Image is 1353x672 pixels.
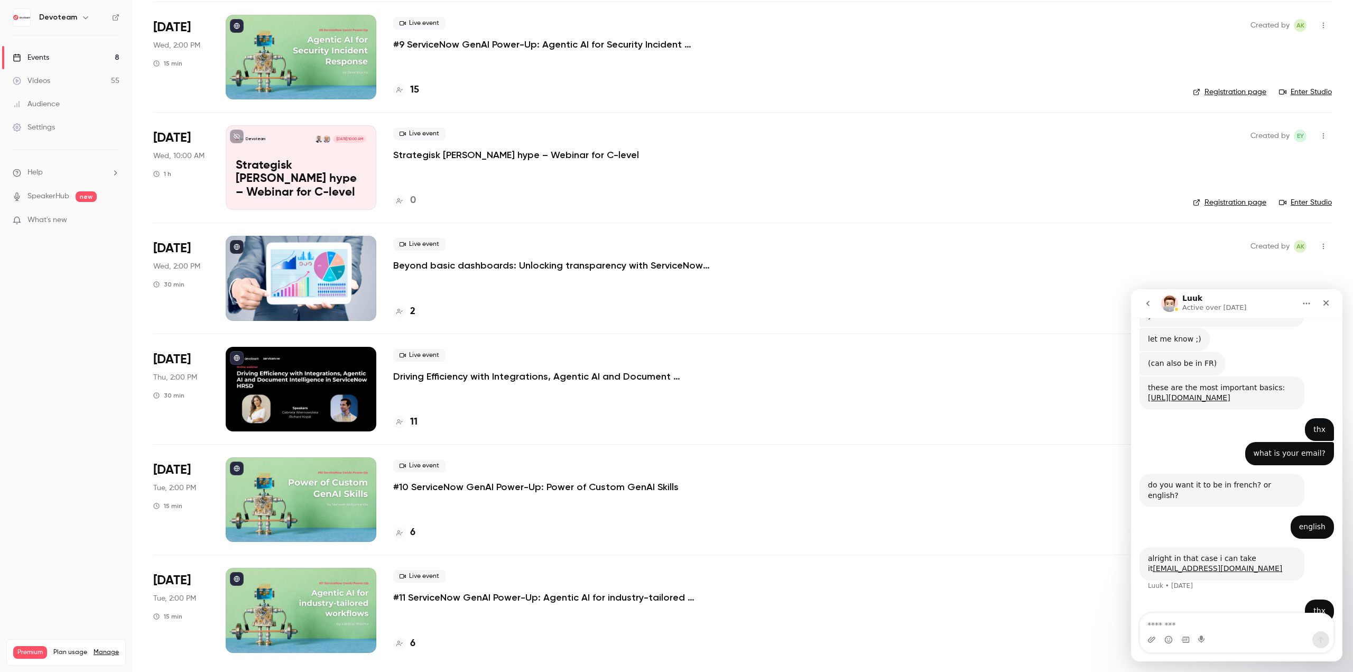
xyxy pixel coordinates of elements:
a: #10 ServiceNow GenAI Power-Up: Power of Custom GenAI Skills [393,481,679,493]
span: Live event [393,127,446,140]
span: EY [1297,130,1304,142]
span: [DATE] [153,240,191,257]
a: 11 [393,415,418,429]
span: Adrianna Kielin [1294,19,1306,32]
div: 1 h [153,170,171,178]
div: Settings [13,122,55,133]
span: Tue, 2:00 PM [153,593,196,604]
span: Live event [393,238,446,251]
span: Adrianna Kielin [1294,240,1306,253]
span: AK [1296,19,1304,32]
a: #9 ServiceNow GenAI Power-Up: Agentic AI for Security Incident Response [393,38,710,51]
div: Videos [13,76,50,86]
h4: 6 [410,526,415,540]
span: Help [27,167,43,178]
iframe: Noticeable Trigger [107,216,119,225]
span: Live event [393,17,446,30]
div: 15 min [153,502,182,510]
a: Enter Studio [1279,197,1332,208]
a: Registration page [1193,197,1266,208]
span: [DATE] [153,572,191,589]
h4: 15 [410,83,419,97]
span: [DATE] [153,351,191,368]
a: 2 [393,305,415,319]
p: #11 ServiceNow GenAI Power-Up: Agentic AI for industry-tailored workflows [393,591,710,604]
span: Wed, 2:00 PM [153,40,200,51]
a: Strategisk AI uden hype – Webinar for C-levelDevoteamTroels AstrupNicholai Hviid Andersen[DATE] 1... [226,125,376,210]
div: Audience [13,99,60,109]
p: Strategisk [PERSON_NAME] hype – Webinar for C-level [236,159,366,200]
div: Nov 6 Thu, 2:00 PM (Europe/Prague) [153,347,209,431]
div: Nov 25 Tue, 2:00 PM (Europe/Amsterdam) [153,457,209,542]
h6: Devoteam [39,12,77,23]
div: 15 min [153,612,182,621]
span: Live event [393,349,446,362]
img: Devoteam [13,9,30,26]
p: Driving Efficiency with Integrations, Agentic AI and Document Intelligence in ServiceNow HRSD [393,370,710,383]
span: [DATE] [153,130,191,146]
iframe: Intercom live chat [1131,289,1342,661]
a: Enter Studio [1279,87,1332,97]
span: Thu, 2:00 PM [153,372,197,383]
a: Manage [94,648,119,657]
h4: 11 [410,415,418,429]
a: 6 [393,526,415,540]
h4: 6 [410,637,415,651]
span: Created by [1250,240,1290,253]
div: 15 min [153,59,182,68]
span: What's new [27,215,67,226]
span: AK [1296,240,1304,253]
span: Tue, 2:00 PM [153,483,196,493]
span: Wed, 2:00 PM [153,261,200,272]
p: Devoteam [246,136,265,142]
img: Nicholai Hviid Andersen [315,135,322,143]
span: [DATE] [153,462,191,478]
a: SpeakerHub [27,191,69,202]
span: Plan usage [53,648,87,657]
a: Beyond basic dashboards: Unlocking transparency with ServiceNow data reporting [393,259,710,272]
span: [DATE] 10:00 AM [333,135,366,143]
span: Eva Yardley [1294,130,1306,142]
span: Created by [1250,130,1290,142]
span: Created by [1250,19,1290,32]
img: Troels Astrup [323,135,330,143]
span: [DATE] [153,19,191,36]
div: 30 min [153,280,184,289]
a: Registration page [1193,87,1266,97]
div: 30 min [153,391,184,400]
span: new [76,191,97,202]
